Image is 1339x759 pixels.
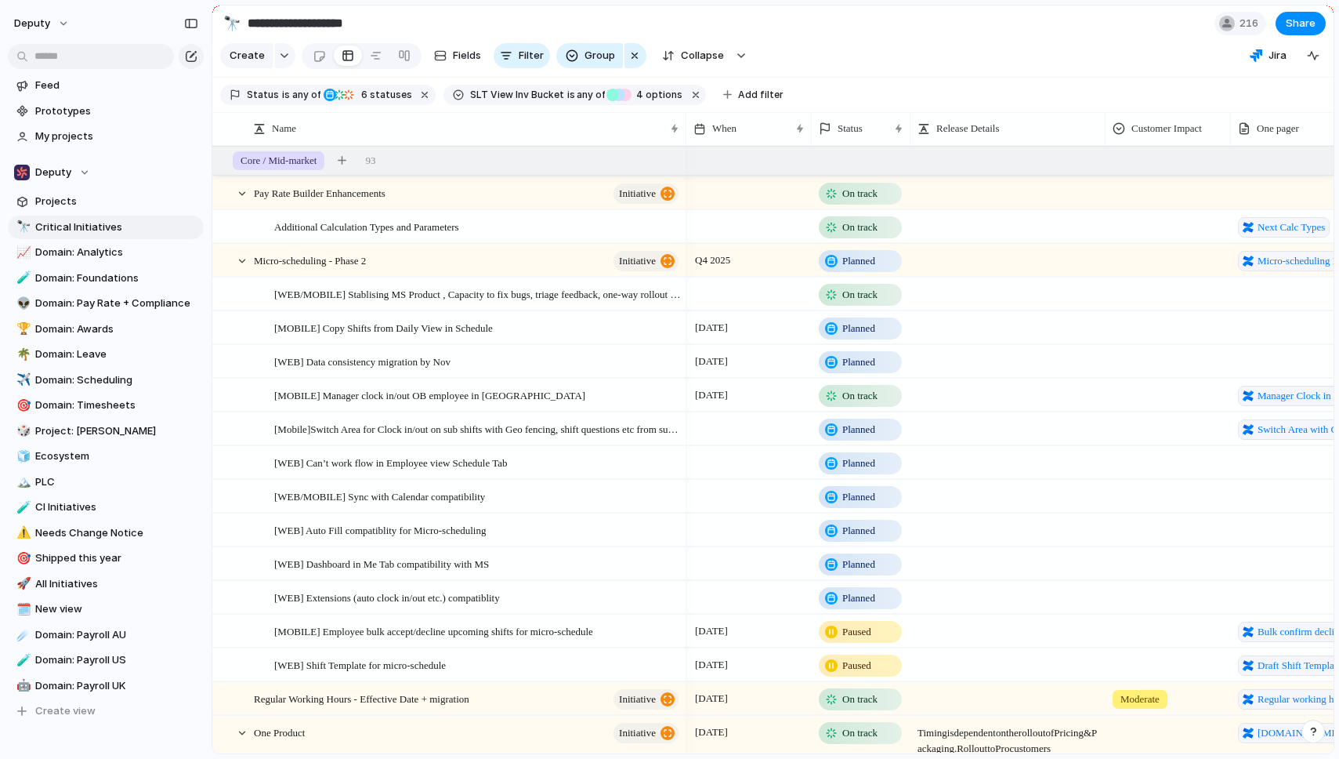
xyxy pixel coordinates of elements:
span: 216 [1239,16,1263,31]
span: Micro-scheduling - Phase 2 [254,251,366,269]
span: Deputy [35,165,71,180]
a: 📈Domain: Analytics [8,241,204,264]
button: ⚠️ [14,525,30,541]
span: Domain: Timesheets [35,398,198,413]
button: 🗓️ [14,601,30,617]
a: ⚠️Needs Change Notice [8,521,204,545]
span: Create view [35,703,96,719]
span: [WEB] Data consistency migration by Nov [274,352,451,370]
span: One Product [254,723,305,741]
button: 🏔️ [14,474,30,490]
div: 🏆 [16,320,27,338]
span: Customer Impact [1131,121,1202,136]
a: My projects [8,125,204,148]
div: 🎲 [16,422,27,440]
button: 🔭 [14,220,30,235]
button: 🧪 [14,499,30,515]
button: deputy [7,11,78,36]
div: 🔭Critical Initiatives [8,216,204,239]
span: any of [575,88,606,102]
button: Collapse [653,43,732,68]
span: initiative [619,250,656,272]
span: Planned [842,557,875,572]
span: Status [838,121,863,136]
button: 👽 [14,296,30,311]
span: Feed [35,78,198,93]
div: 🎯Domain: Timesheets [8,394,204,417]
button: 🎯 [14,398,30,413]
span: [WEB] Extensions (auto clock in/out etc.) compatiblity [274,588,500,606]
span: CI Initiatives [35,499,198,515]
button: 🌴 [14,347,30,362]
button: Filter [494,43,550,68]
span: Domain: Payroll AU [35,627,198,643]
span: Planned [842,523,875,539]
a: 🧊Ecosystem [8,445,204,468]
a: 🏆Domain: Awards [8,318,204,341]
span: Collapse [681,48,724,64]
span: Planned [842,590,875,606]
span: When [712,121,736,136]
span: My projects [35,129,198,144]
span: [DATE] [691,622,732,641]
a: 🚀All Initiatives [8,572,204,596]
span: SLT View Inv Bucket [470,88,564,102]
button: initiative [613,689,679,710]
span: is [282,88,290,102]
button: 📈 [14,245,30,260]
button: Fields [428,43,487,68]
span: Moderate [1120,692,1160,707]
span: On track [842,186,878,202]
span: [WEB] Auto Fill compatiblity for Micro-scheduling [274,521,486,539]
span: Group [584,48,615,64]
span: Additional Calculation Types and Parameters [274,217,459,235]
button: 🚀 [14,576,30,592]
button: initiative [613,723,679,743]
span: 4 [632,89,646,100]
span: Planned [842,456,875,471]
a: 🏔️PLC [8,470,204,494]
span: [WEB] Dashboard in Me Tab compatibility with MS [274,554,489,572]
a: 🗓️New view [8,597,204,621]
span: Domain: Leave [35,347,198,362]
button: initiative [613,251,679,271]
div: 🧊 [16,448,27,466]
div: 🧪Domain: Payroll US [8,648,204,672]
div: 🎯 [16,550,27,568]
button: 4 options [606,86,686,103]
span: [DATE] [691,386,732,405]
span: One pager [1257,121,1299,136]
button: ☄️ [14,627,30,643]
span: Filter [519,48,544,64]
button: initiative [613,183,679,204]
button: 🤖 [14,678,30,694]
button: 🎲 [14,423,30,439]
div: 🧪 [16,269,27,287]
span: Domain: Analytics [35,245,198,260]
a: 👽Domain: Pay Rate + Compliance [8,292,204,315]
span: Timing is dependent on the roll out of Pricing & Packaging. Roll out to Pro customers [911,717,1105,757]
button: 🏆 [14,321,30,337]
span: initiative [619,722,656,744]
button: 🧪 [14,652,30,668]
span: Next Calc Types [1258,220,1325,235]
span: Add filter [738,88,783,102]
button: Share [1276,12,1326,35]
span: deputy [14,16,50,31]
a: ✈️Domain: Scheduling [8,369,204,392]
span: New view [35,601,198,617]
span: Projects [35,194,198,209]
span: Core / Mid-market [241,153,317,169]
button: isany of [564,86,609,103]
a: Prototypes [8,100,204,123]
span: Project: [PERSON_NAME] [35,423,198,439]
span: Planned [842,354,875,370]
span: [WEB] Can’t work flow in Employee view Schedule Tab [274,453,508,471]
button: Add filter [714,84,793,106]
span: Domain: Awards [35,321,198,337]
